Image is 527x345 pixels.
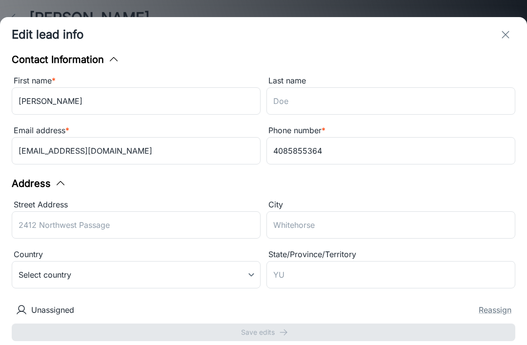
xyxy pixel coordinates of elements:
div: Country [12,248,261,261]
h1: Edit lead info [12,26,83,43]
input: Doe [266,87,515,115]
input: YU [266,261,515,288]
input: myname@example.com [12,137,261,164]
div: Email address [12,124,261,137]
div: Street Address [12,199,261,211]
input: John [12,87,261,115]
div: City [266,199,515,211]
button: Contact Information [12,52,120,67]
p: Unassigned [31,304,74,316]
div: Phone number [266,124,515,137]
div: State/Province/Territory [266,248,515,261]
div: Last name [266,75,515,87]
div: Select country [12,261,261,288]
button: exit [496,25,515,44]
input: +1 439-123-4567 [266,137,515,164]
input: Whitehorse [266,211,515,239]
button: Reassign [479,304,511,316]
div: First name [12,75,261,87]
input: 2412 Northwest Passage [12,211,261,239]
button: Address [12,176,66,191]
